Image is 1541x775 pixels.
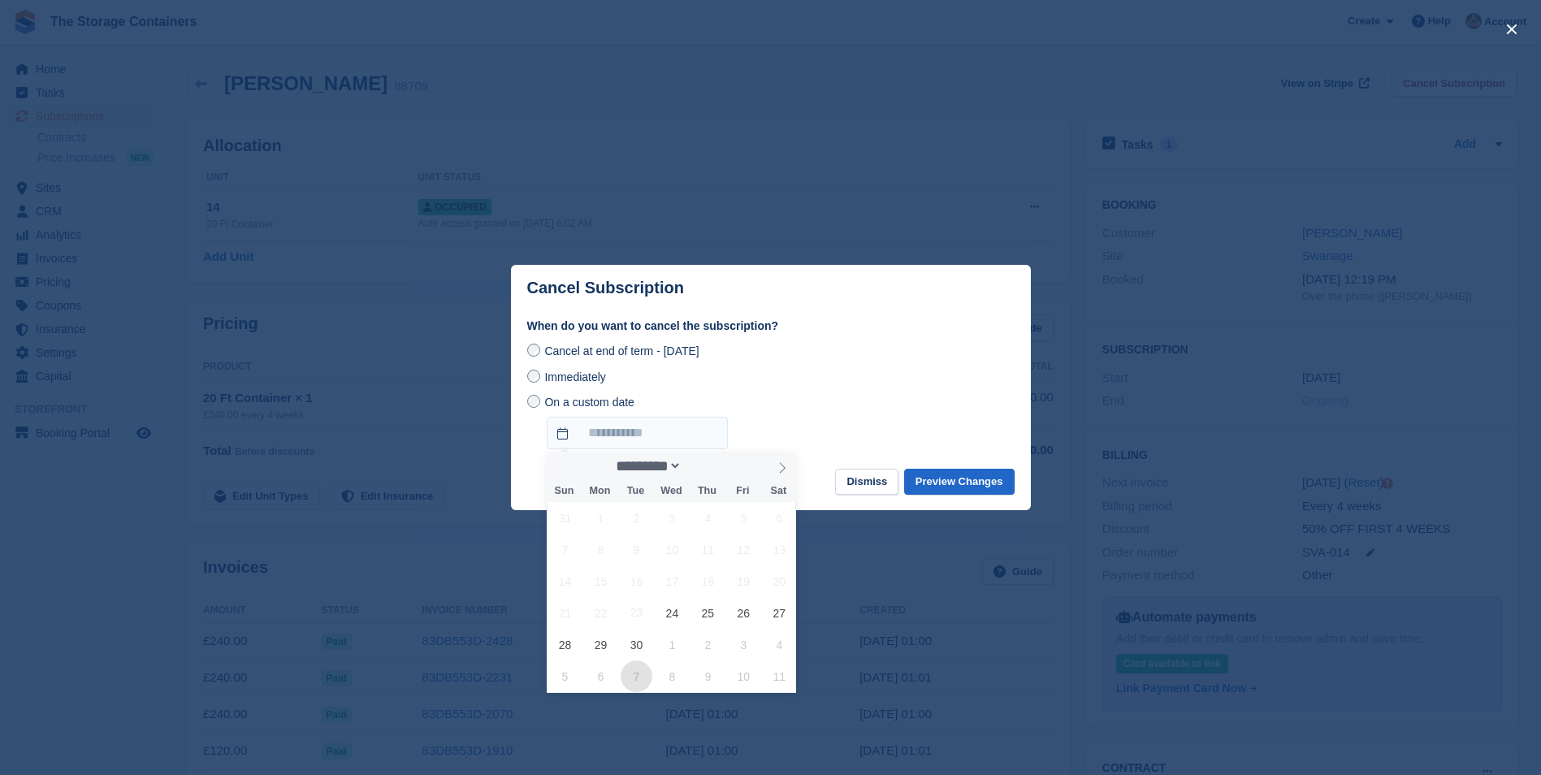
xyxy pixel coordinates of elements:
span: September 16, 2025 [621,565,652,597]
span: September 19, 2025 [728,565,760,597]
span: Wed [653,486,689,496]
p: Cancel Subscription [527,279,684,297]
span: Sat [760,486,796,496]
span: October 3, 2025 [728,629,760,660]
span: October 11, 2025 [764,660,795,692]
span: October 6, 2025 [585,660,617,692]
span: September 30, 2025 [621,629,652,660]
span: Immediately [544,370,605,383]
button: Dismiss [835,469,898,496]
span: September 11, 2025 [692,534,724,565]
span: September 7, 2025 [549,534,581,565]
span: September 17, 2025 [656,565,688,597]
span: September 5, 2025 [728,502,760,534]
span: September 22, 2025 [585,597,617,629]
span: October 10, 2025 [728,660,760,692]
span: October 4, 2025 [764,629,795,660]
input: On a custom date [547,417,728,449]
input: On a custom date [527,395,540,408]
span: September 14, 2025 [549,565,581,597]
label: When do you want to cancel the subscription? [527,318,1015,335]
span: October 1, 2025 [656,629,688,660]
span: Sun [547,486,582,496]
span: October 2, 2025 [692,629,724,660]
input: Immediately [527,370,540,383]
span: September 3, 2025 [656,502,688,534]
span: September 27, 2025 [764,597,795,629]
span: September 6, 2025 [764,502,795,534]
button: Preview Changes [904,469,1015,496]
button: close [1499,16,1525,42]
span: September 20, 2025 [764,565,795,597]
span: September 15, 2025 [585,565,617,597]
span: September 29, 2025 [585,629,617,660]
span: September 25, 2025 [692,597,724,629]
span: September 9, 2025 [621,534,652,565]
span: October 7, 2025 [621,660,652,692]
select: Month [610,457,682,474]
span: September 24, 2025 [656,597,688,629]
input: Year [682,457,733,474]
span: September 1, 2025 [585,502,617,534]
span: September 4, 2025 [692,502,724,534]
span: Thu [689,486,725,496]
span: October 5, 2025 [549,660,581,692]
span: Fri [725,486,760,496]
span: September 28, 2025 [549,629,581,660]
span: Tue [617,486,653,496]
span: September 26, 2025 [728,597,760,629]
span: September 8, 2025 [585,534,617,565]
span: September 21, 2025 [549,597,581,629]
span: August 31, 2025 [549,502,581,534]
span: Mon [582,486,617,496]
span: September 13, 2025 [764,534,795,565]
span: September 12, 2025 [728,534,760,565]
span: September 10, 2025 [656,534,688,565]
input: Cancel at end of term - [DATE] [527,344,540,357]
span: September 23, 2025 [621,597,652,629]
span: On a custom date [544,396,634,409]
span: October 8, 2025 [656,660,688,692]
span: Cancel at end of term - [DATE] [544,344,699,357]
span: September 18, 2025 [692,565,724,597]
span: October 9, 2025 [692,660,724,692]
span: September 2, 2025 [621,502,652,534]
